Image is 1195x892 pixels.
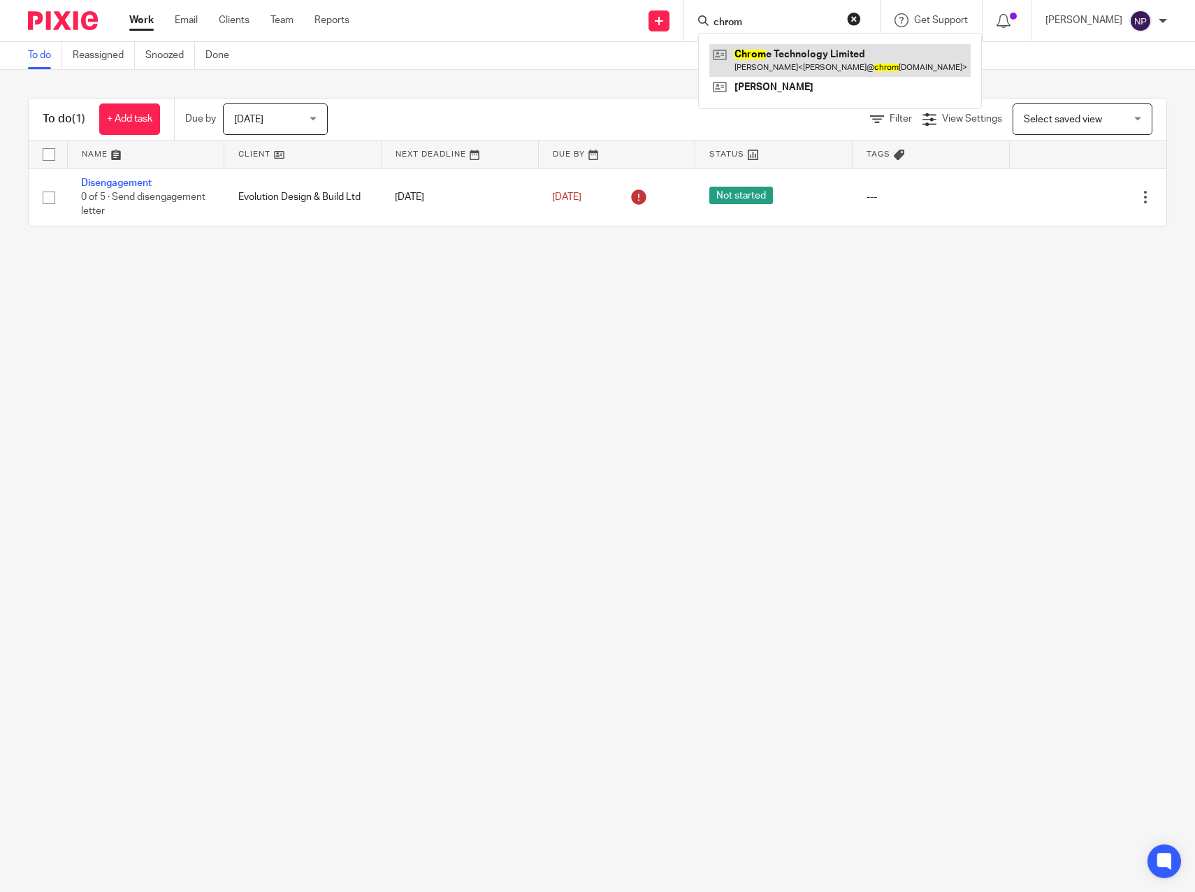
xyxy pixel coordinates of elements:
span: Filter [890,114,912,124]
td: [DATE] [381,168,538,226]
a: Reports [314,13,349,27]
span: [DATE] [552,192,581,202]
div: --- [867,190,996,204]
a: Snoozed [145,42,195,69]
a: + Add task [99,103,160,135]
p: Due by [185,112,216,126]
h1: To do [43,112,85,127]
a: Work [129,13,154,27]
span: Tags [867,150,890,158]
a: Done [205,42,240,69]
span: Not started [709,187,773,204]
span: View Settings [942,114,1002,124]
button: Clear [847,12,861,26]
span: Select saved view [1024,115,1102,124]
a: Reassigned [73,42,135,69]
a: Email [175,13,198,27]
input: Search [712,17,838,29]
span: Get Support [914,15,968,25]
p: [PERSON_NAME] [1045,13,1122,27]
span: 0 of 5 · Send disengagement letter [81,192,205,217]
img: svg%3E [1129,10,1152,32]
a: Clients [219,13,249,27]
a: To do [28,42,62,69]
span: (1) [72,113,85,124]
img: Pixie [28,11,98,30]
span: [DATE] [234,115,263,124]
td: Evolution Design & Build Ltd [224,168,382,226]
a: Disengagement [81,178,152,188]
a: Team [270,13,294,27]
